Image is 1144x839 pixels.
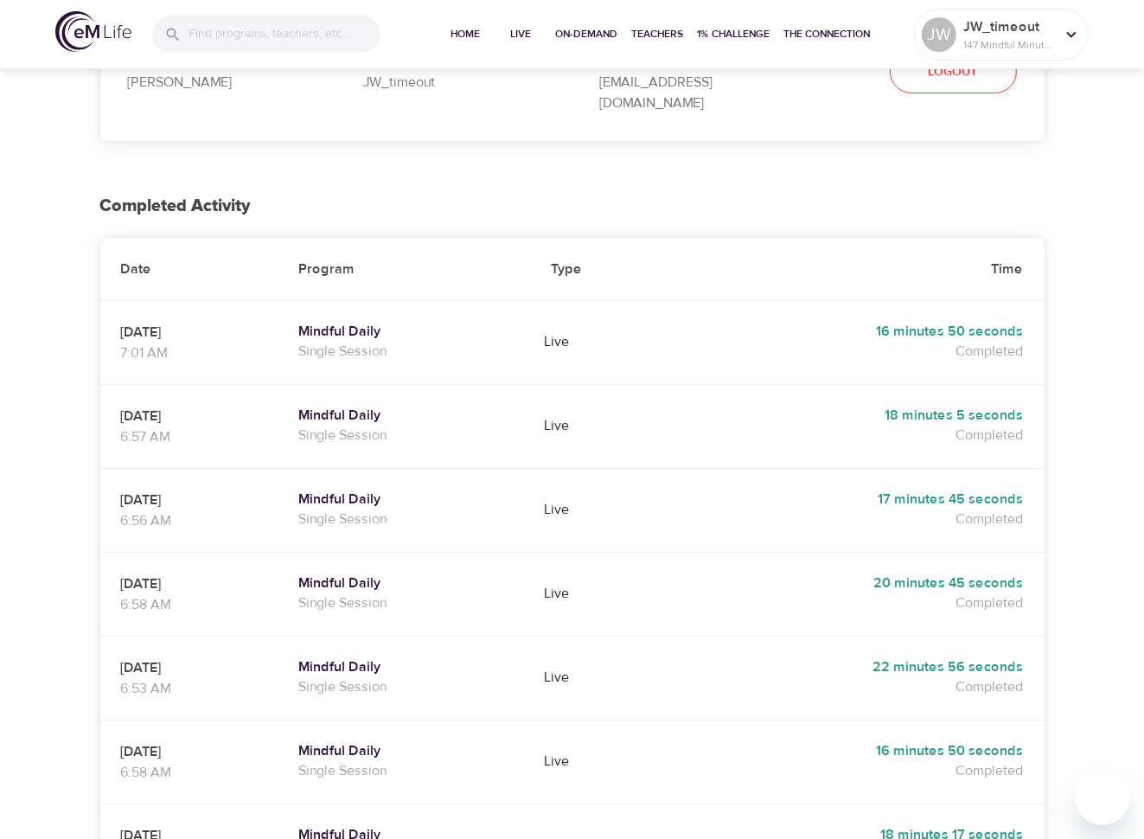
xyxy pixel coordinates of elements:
span: 1% Challenge [698,25,770,43]
iframe: Button to launch messaging window [1075,770,1130,825]
p: Single Session [298,592,508,613]
p: 147 Mindful Minutes [963,37,1055,53]
p: Single Session [298,509,508,529]
h5: 20 minutes 45 seconds [692,574,1023,592]
td: Live [530,300,671,384]
p: Single Session [298,341,508,362]
p: [PERSON_NAME][EMAIL_ADDRESS][DOMAIN_NAME] [600,51,781,113]
th: Type [530,238,671,301]
p: [DATE] [121,490,258,510]
p: [DATE] [121,322,258,343]
span: Teachers [632,25,684,43]
th: Date [100,238,278,301]
td: Live [530,468,671,552]
p: 6:58 AM [121,762,258,783]
p: JW_timeout [963,16,1055,37]
td: Live [530,552,671,636]
a: Mindful Daily [298,574,508,592]
td: Live [530,720,671,804]
p: 6:56 AM [121,510,258,531]
p: 6:53 AM [121,678,258,699]
a: Mindful Daily [298,407,508,425]
p: Completed [692,592,1023,613]
p: Single Session [298,760,508,781]
span: Logout [929,61,978,83]
h5: 16 minutes 50 seconds [692,323,1023,341]
p: Single Session [298,676,508,697]
a: Mindful Daily [298,742,508,760]
p: JW_timeout [364,72,545,93]
button: Logout [890,50,1017,94]
p: [DATE] [121,741,258,762]
span: The Connection [784,25,871,43]
p: [DATE] [121,657,258,678]
p: Completed [692,676,1023,697]
p: Completed [692,341,1023,362]
a: Mindful Daily [298,490,508,509]
th: Program [278,238,529,301]
p: [DATE] [121,406,258,426]
h5: 17 minutes 45 seconds [692,490,1023,509]
p: 6:57 AM [121,426,258,447]
td: Live [530,636,671,720]
p: [PERSON_NAME] [128,72,309,93]
p: 6:58 AM [121,594,258,615]
img: logo [55,11,131,52]
p: 7:01 AM [121,343,258,363]
td: Live [530,384,671,468]
p: Completed [692,425,1023,445]
input: Find programs, teachers, etc... [189,16,380,53]
th: Time [671,238,1044,301]
p: Completed [692,509,1023,529]
h5: 22 minutes 56 seconds [692,658,1023,676]
p: Completed [692,760,1023,781]
span: On-Demand [556,25,618,43]
h5: 18 minutes 5 seconds [692,407,1023,425]
span: Home [445,25,487,43]
a: Mindful Daily [298,658,508,676]
span: Live [501,25,542,43]
div: JW [922,17,956,52]
h5: 16 minutes 50 seconds [692,742,1023,760]
p: Single Session [298,425,508,445]
h2: Completed Activity [100,196,1045,216]
a: Mindful Daily [298,323,508,341]
p: [DATE] [121,573,258,594]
